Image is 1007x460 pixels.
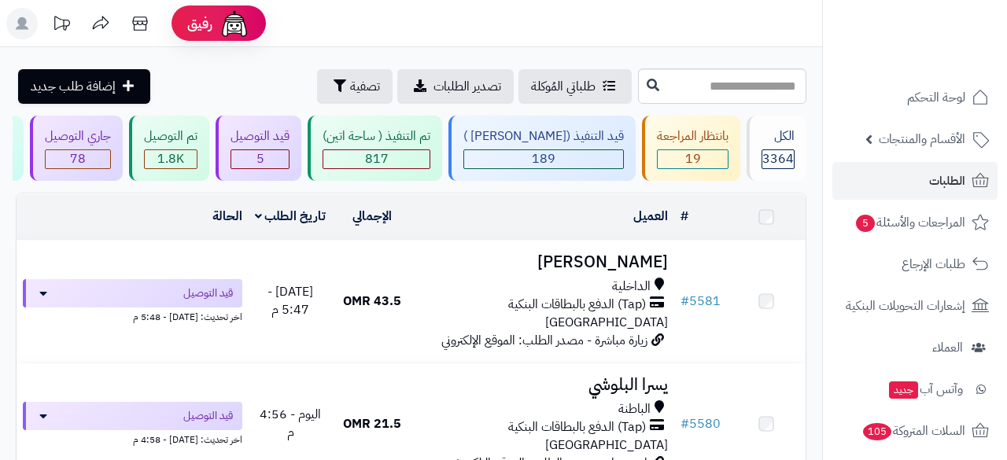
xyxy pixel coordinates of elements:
a: #5581 [681,292,721,311]
a: الحالة [212,207,242,226]
span: [GEOGRAPHIC_DATA] [545,313,668,332]
span: رفيق [187,14,212,33]
a: طلبات الإرجاع [832,245,998,283]
span: لوحة التحكم [907,86,965,109]
span: جديد [889,381,918,399]
span: الداخلية [612,278,651,296]
div: قيد التنفيذ ([PERSON_NAME] ) [463,127,624,145]
div: 5 [231,150,289,168]
span: تصفية [350,77,380,96]
div: بانتظار المراجعة [657,127,729,145]
div: الكل [762,127,795,145]
div: اخر تحديث: [DATE] - 4:58 م [23,430,242,447]
a: طلباتي المُوكلة [518,69,632,104]
span: [GEOGRAPHIC_DATA] [545,436,668,454]
span: قيد التوصيل [183,285,233,301]
div: 189 [464,150,623,168]
a: تحديثات المنصة [42,8,81,43]
span: الباطنة [618,400,651,418]
span: قيد التوصيل [183,408,233,424]
span: # [681,292,689,311]
span: 1.8K [157,149,184,168]
span: طلباتي المُوكلة [531,77,596,96]
a: تم التنفيذ ( ساحة اتين) 817 [304,116,445,181]
a: جاري التوصيل 78 [27,116,126,181]
a: تم التوصيل 1.8K [126,116,212,181]
span: 78 [70,149,86,168]
span: 3364 [762,149,794,168]
a: بانتظار المراجعة 19 [639,116,743,181]
span: الأقسام والمنتجات [879,128,965,150]
a: الإجمالي [352,207,392,226]
span: الطلبات [929,170,965,192]
span: زيارة مباشرة - مصدر الطلب: الموقع الإلكتروني [441,331,647,350]
a: العملاء [832,329,998,366]
span: إشعارات التحويلات البنكية [846,295,965,317]
span: 817 [365,149,389,168]
span: السلات المتروكة [861,420,965,442]
a: تاريخ الطلب [255,207,326,226]
span: 5 [856,215,875,232]
span: [DATE] - 5:47 م [267,282,313,319]
a: # [681,207,688,226]
span: 19 [685,149,701,168]
span: 21.5 OMR [343,414,401,433]
div: تم التنفيذ ( ساحة اتين) [323,127,430,145]
h3: يسرا البلوشي [418,376,668,394]
span: 189 [532,149,555,168]
div: 817 [323,150,430,168]
a: وآتس آبجديد [832,370,998,408]
a: العميل [633,207,668,226]
span: إضافة طلب جديد [31,77,116,96]
div: قيد التوصيل [231,127,290,145]
a: إضافة طلب جديد [18,69,150,104]
span: اليوم - 4:56 م [260,405,321,442]
a: لوحة التحكم [832,79,998,116]
div: جاري التوصيل [45,127,111,145]
span: 43.5 OMR [343,292,401,311]
a: #5580 [681,414,721,433]
a: الكل3364 [743,116,810,181]
span: 105 [863,423,891,440]
div: تم التوصيل [144,127,197,145]
span: طلبات الإرجاع [902,253,965,275]
a: إشعارات التحويلات البنكية [832,287,998,325]
a: قيد التوصيل 5 [212,116,304,181]
div: 19 [658,150,728,168]
a: المراجعات والأسئلة5 [832,204,998,241]
img: ai-face.png [219,8,250,39]
div: 78 [46,150,110,168]
button: تصفية [317,69,393,104]
a: السلات المتروكة105 [832,412,998,450]
span: (Tap) الدفع بالبطاقات البنكية [508,418,646,436]
h3: [PERSON_NAME] [418,253,668,271]
a: قيد التنفيذ ([PERSON_NAME] ) 189 [445,116,639,181]
a: الطلبات [832,162,998,200]
div: اخر تحديث: [DATE] - 5:48 م [23,307,242,324]
span: تصدير الطلبات [433,77,501,96]
span: # [681,414,689,433]
span: وآتس آب [887,378,963,400]
span: (Tap) الدفع بالبطاقات البنكية [508,296,646,314]
span: المراجعات والأسئلة [854,212,965,234]
span: 5 [256,149,264,168]
a: تصدير الطلبات [397,69,514,104]
span: العملاء [932,337,963,359]
div: 1845 [145,150,197,168]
